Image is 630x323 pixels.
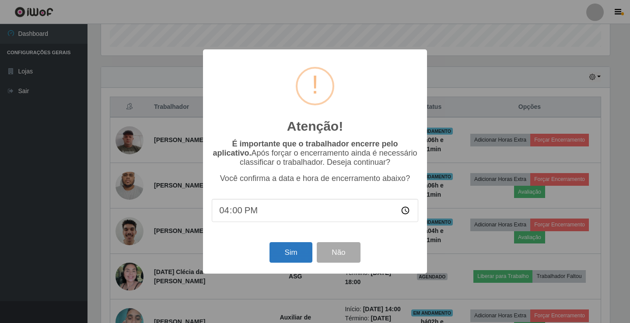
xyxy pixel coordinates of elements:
b: É importante que o trabalhador encerre pelo aplicativo. [213,139,398,157]
p: Você confirma a data e hora de encerramento abaixo? [212,174,418,183]
button: Sim [269,242,312,263]
button: Não [317,242,360,263]
p: Após forçar o encerramento ainda é necessário classificar o trabalhador. Deseja continuar? [212,139,418,167]
h2: Atenção! [287,118,343,134]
